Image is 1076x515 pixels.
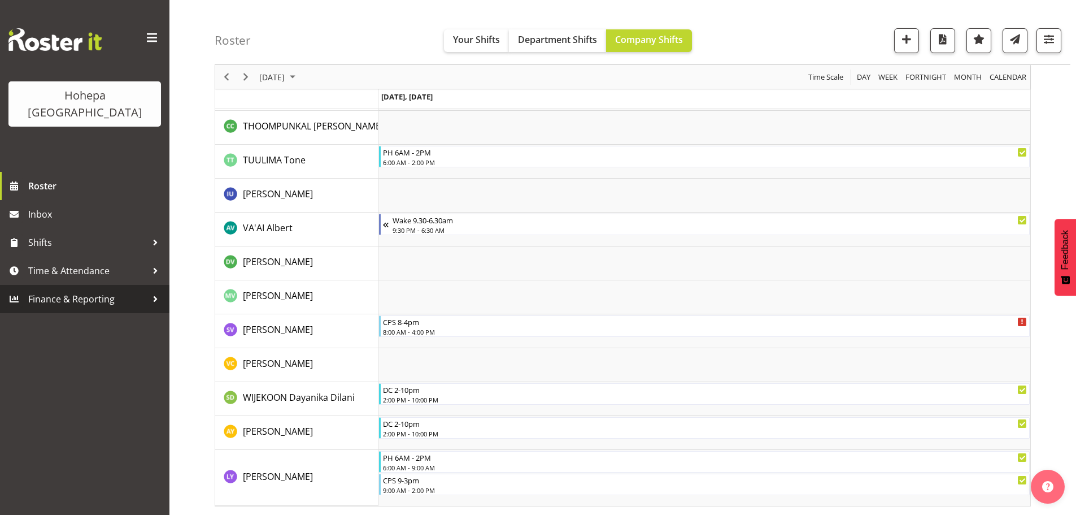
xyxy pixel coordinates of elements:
span: TUULIMA Tone [243,154,306,166]
span: Month [953,70,983,84]
button: Next [238,70,254,84]
span: Time & Attendance [28,262,147,279]
div: YEUNG Adeline"s event - DC 2-10pm Begin From Monday, August 25, 2025 at 2:00:00 PM GMT+12:00 Ends... [379,417,1030,439]
a: VA'AI Albert [243,221,293,235]
span: Fortnight [904,70,947,84]
span: [PERSON_NAME] [243,188,313,200]
div: PH 6AM - 2PM [383,146,1027,158]
button: Highlight an important date within the roster. [966,28,991,53]
span: [DATE], [DATE] [381,92,433,102]
a: WIJEKOON Dayanika Dilani [243,391,355,404]
div: VA'AI Albert"s event - Wake 9.30-6.30am Begin From Sunday, August 24, 2025 at 9:30:00 PM GMT+12:0... [379,214,1030,235]
button: Time Scale [807,70,846,84]
div: YUAN Lily"s event - PH 6AM - 2PM Begin From Monday, August 25, 2025 at 6:00:00 AM GMT+12:00 Ends ... [379,451,1030,473]
div: YUAN Lily"s event - CPS 9-3pm Begin From Monday, August 25, 2025 at 9:00:00 AM GMT+12:00 Ends At ... [379,474,1030,495]
span: Company Shifts [615,33,683,46]
span: THOOMPUNKAL [PERSON_NAME] [243,120,384,132]
div: DC 2-10pm [383,384,1027,395]
button: Fortnight [904,70,948,84]
a: [PERSON_NAME] [243,255,313,269]
a: [PERSON_NAME] [243,323,313,336]
td: VIAU Stella resource [215,314,378,348]
div: Next [236,65,255,89]
span: [PERSON_NAME] [243,425,313,438]
button: Previous [219,70,234,84]
div: CPS 9-3pm [383,474,1027,486]
div: VIAU Stella"s event - CPS 8-4pm Begin From Monday, August 25, 2025 at 8:00:00 AM GMT+12:00 Ends A... [379,315,1030,337]
div: 2:00 PM - 10:00 PM [383,395,1027,404]
h4: Roster [215,34,251,47]
span: Shifts [28,234,147,251]
button: Your Shifts [444,29,509,52]
td: TUULIMA Tone resource [215,145,378,179]
button: Add a new shift [894,28,919,53]
span: Day [856,70,872,84]
button: Company Shifts [606,29,692,52]
span: Time Scale [807,70,844,84]
span: Finance & Reporting [28,291,147,308]
div: TUULIMA Tone"s event - PH 6AM - 2PM Begin From Monday, August 25, 2025 at 6:00:00 AM GMT+12:00 En... [379,146,1030,167]
a: THOOMPUNKAL [PERSON_NAME] [243,119,384,133]
button: Timeline Week [877,70,900,84]
a: [PERSON_NAME] [243,289,313,302]
button: Timeline Month [952,70,984,84]
td: VOGLIANO Clara resource [215,348,378,382]
div: DC 2-10pm [383,418,1027,429]
img: help-xxl-2.png [1042,481,1053,492]
div: Hohepa [GEOGRAPHIC_DATA] [20,87,150,121]
span: Feedback [1060,230,1070,270]
a: [PERSON_NAME] [243,357,313,370]
td: VA'AI Albert resource [215,213,378,246]
div: 9:30 PM - 6:30 AM [393,226,1027,235]
a: [PERSON_NAME] [243,470,313,483]
div: 8:00 AM - 4:00 PM [383,327,1027,336]
a: TUULIMA Tone [243,153,306,167]
span: [DATE] [258,70,286,84]
td: VIAU Mele resource [215,280,378,314]
div: 6:00 AM - 2:00 PM [383,158,1027,167]
span: Department Shifts [518,33,597,46]
span: WIJEKOON Dayanika Dilani [243,391,355,404]
div: Wake 9.30-6.30am [393,214,1027,226]
img: Rosterit website logo [8,28,102,51]
span: Inbox [28,206,164,223]
a: [PERSON_NAME] [243,425,313,438]
div: PH 6AM - 2PM [383,452,1027,463]
a: [PERSON_NAME] [243,187,313,201]
div: WIJEKOON Dayanika Dilani"s event - DC 2-10pm Begin From Monday, August 25, 2025 at 2:00:00 PM GMT... [379,383,1030,405]
button: Month [988,70,1029,84]
button: Filter Shifts [1036,28,1061,53]
span: Roster [28,178,164,194]
td: VADODARIYA Drashti resource [215,246,378,280]
button: Send a list of all shifts for the selected filtered period to all rostered employees. [1003,28,1027,53]
span: calendar [988,70,1027,84]
td: WIJEKOON Dayanika Dilani resource [215,382,378,416]
button: Department Shifts [509,29,606,52]
div: 6:00 AM - 9:00 AM [383,463,1027,472]
div: 2:00 PM - 10:00 PM [383,429,1027,438]
button: Timeline Day [855,70,873,84]
div: 9:00 AM - 2:00 PM [383,486,1027,495]
div: Previous [217,65,236,89]
button: August 25, 2025 [258,70,300,84]
td: THOOMPUNKAL CHACKO Christy resource [215,111,378,145]
span: Your Shifts [453,33,500,46]
td: YEUNG Adeline resource [215,416,378,450]
button: Feedback - Show survey [1055,219,1076,296]
button: Download a PDF of the roster for the current day [930,28,955,53]
td: UGAPO Ivandra resource [215,179,378,213]
span: Week [877,70,899,84]
div: CPS 8-4pm [383,316,1027,327]
td: YUAN Lily resource [215,450,378,506]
